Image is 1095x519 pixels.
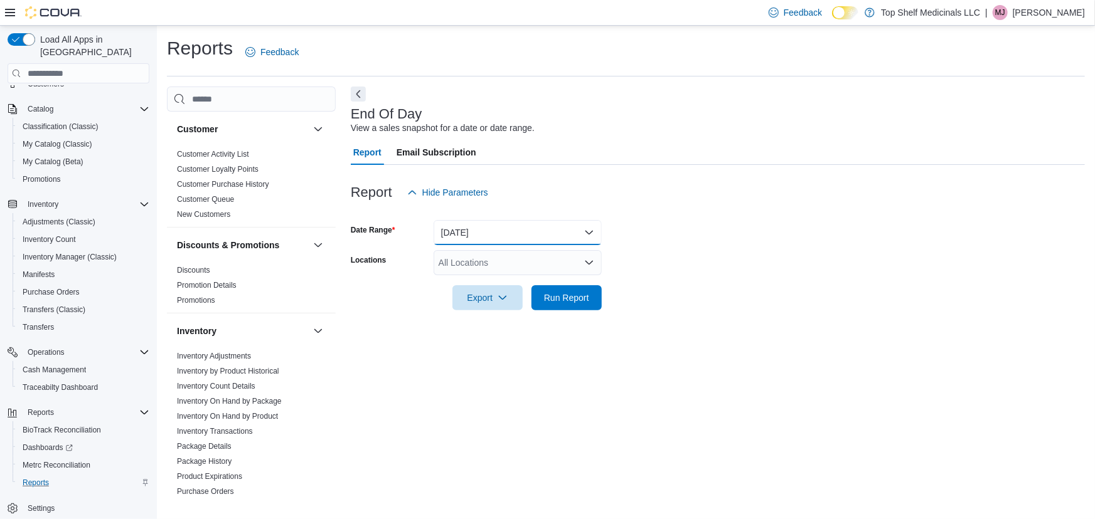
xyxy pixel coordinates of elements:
[351,225,395,235] label: Date Range
[18,172,149,187] span: Promotions
[23,139,92,149] span: My Catalog (Classic)
[13,474,154,491] button: Reports
[18,137,97,152] a: My Catalog (Classic)
[881,5,980,20] p: Top Shelf Medicinals LLC
[460,285,515,310] span: Export
[23,478,49,488] span: Reports
[18,302,90,317] a: Transfers (Classic)
[177,165,259,174] a: Customer Loyalty Points
[23,122,99,132] span: Classification (Classic)
[177,411,278,421] span: Inventory On Hand by Product
[177,281,237,290] a: Promotion Details
[177,239,279,251] h3: Discounts & Promotions
[23,345,70,360] button: Operations
[23,425,101,435] span: BioTrack Reconciliation
[28,407,54,417] span: Reports
[23,197,63,212] button: Inventory
[23,382,98,392] span: Traceabilty Dashboard
[13,283,154,301] button: Purchase Orders
[311,122,326,137] button: Customer
[23,500,149,516] span: Settings
[35,33,149,58] span: Load All Apps in [GEOGRAPHIC_DATA]
[23,197,149,212] span: Inventory
[18,285,85,300] a: Purchase Orders
[23,287,80,297] span: Purchase Orders
[18,422,106,438] a: BioTrack Reconciliation
[18,320,59,335] a: Transfers
[784,6,822,19] span: Feedback
[18,458,149,473] span: Metrc Reconciliation
[13,421,154,439] button: BioTrack Reconciliation
[177,381,255,391] span: Inventory Count Details
[18,362,91,377] a: Cash Management
[1013,5,1085,20] p: [PERSON_NAME]
[23,405,149,420] span: Reports
[351,255,387,265] label: Locations
[23,174,61,184] span: Promotions
[177,325,216,337] h3: Inventory
[18,214,100,229] a: Adjustments (Classic)
[167,36,233,61] h1: Reports
[23,102,149,117] span: Catalog
[18,137,149,152] span: My Catalog (Classic)
[18,267,60,282] a: Manifests
[18,440,78,455] a: Dashboards
[23,443,73,453] span: Dashboards
[422,186,488,199] span: Hide Parameters
[13,379,154,396] button: Traceabilty Dashboard
[177,367,279,375] a: Inventory by Product Historical
[13,231,154,248] button: Inventory Count
[434,220,602,245] button: [DATE]
[23,365,86,375] span: Cash Management
[177,396,282,406] span: Inventory On Hand by Package
[13,248,154,266] button: Inventory Manager (Classic)
[23,252,117,262] span: Inventory Manager (Classic)
[260,46,299,58] span: Feedback
[18,172,66,187] a: Promotions
[13,301,154,318] button: Transfers (Classic)
[177,210,230,219] a: New Customers
[18,154,88,169] a: My Catalog (Beta)
[177,295,215,305] span: Promotions
[397,140,476,165] span: Email Subscription
[18,422,149,438] span: BioTrack Reconciliation
[402,180,493,205] button: Hide Parameters
[177,149,249,159] span: Customer Activity List
[18,362,149,377] span: Cash Management
[13,170,154,188] button: Promotions
[28,503,55,513] span: Settings
[177,325,308,337] button: Inventory
[177,351,251,361] span: Inventory Adjustments
[13,153,154,170] button: My Catalog (Beta)
[177,382,255,391] a: Inventory Count Details
[177,457,232,466] a: Package History
[177,150,249,159] a: Customer Activity List
[18,232,81,247] a: Inventory Count
[167,147,336,227] div: Customer
[311,238,326,253] button: Discounts & Promotions
[23,460,90,470] span: Metrc Reconciliation
[18,232,149,247] span: Inventory Count
[23,234,76,244] span: Inventory Count
[167,263,336,313] div: Discounts & Promotions
[18,458,95,473] a: Metrc Reconciliation
[531,285,602,310] button: Run Report
[177,164,259,174] span: Customer Loyalty Points
[177,296,215,305] a: Promotions
[23,345,149,360] span: Operations
[351,122,535,135] div: View a sales snapshot for a date or date range.
[993,5,1008,20] div: Melisa Johnson
[13,456,154,474] button: Metrc Reconciliation
[23,405,59,420] button: Reports
[13,439,154,456] a: Dashboards
[3,404,154,421] button: Reports
[18,302,149,317] span: Transfers (Classic)
[3,343,154,361] button: Operations
[177,280,237,290] span: Promotion Details
[177,487,234,496] a: Purchase Orders
[177,195,234,204] a: Customer Queue
[23,305,85,315] span: Transfers (Classic)
[18,380,149,395] span: Traceabilty Dashboard
[18,475,54,490] a: Reports
[177,471,242,481] span: Product Expirations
